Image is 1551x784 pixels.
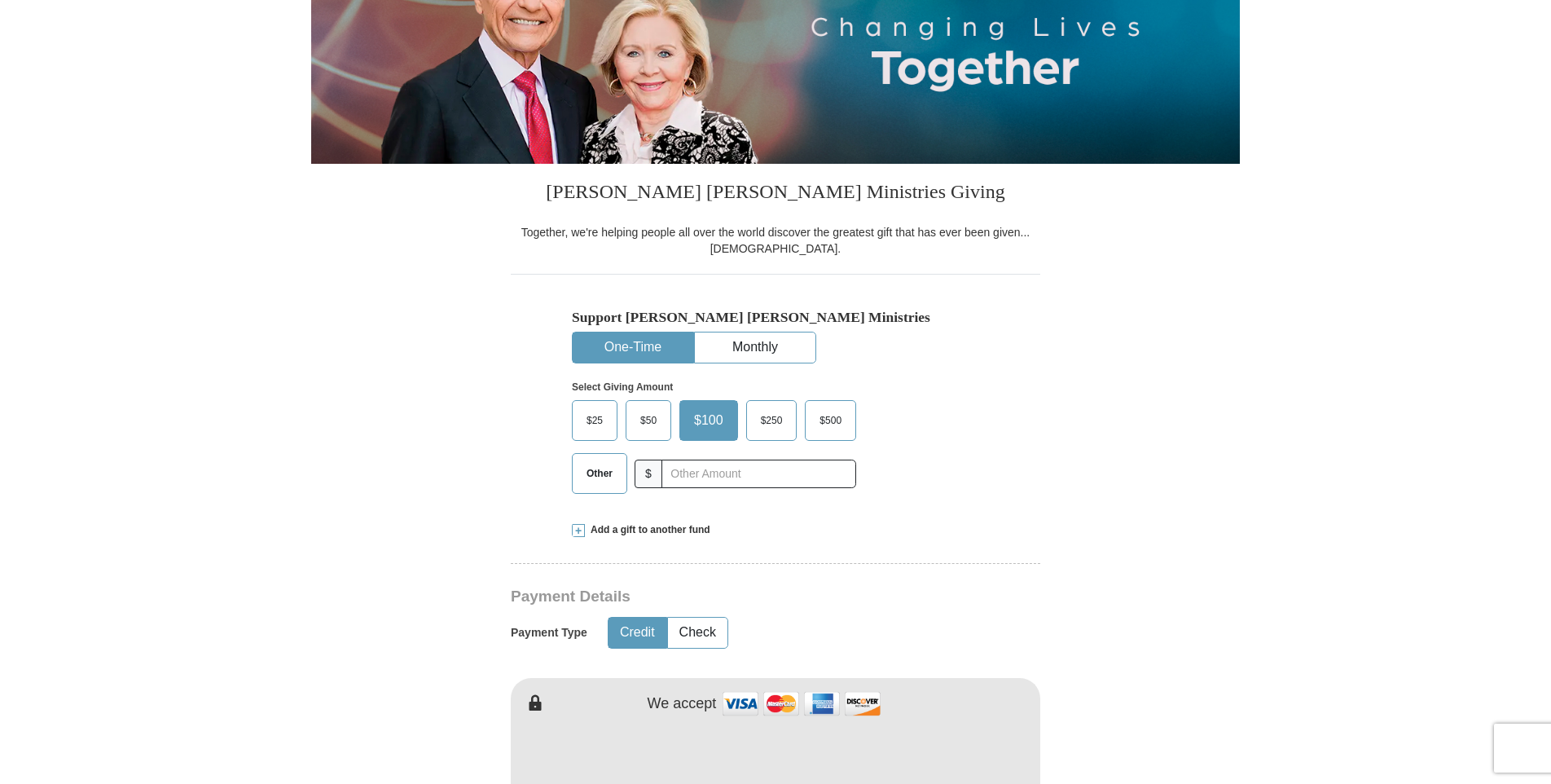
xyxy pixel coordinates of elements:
span: $25 [578,408,611,433]
span: $50 [632,408,665,433]
h3: [PERSON_NAME] [PERSON_NAME] Ministries Giving [511,164,1040,224]
span: $250 [753,408,791,433]
button: Monthly [695,333,815,363]
button: Check [668,618,727,648]
span: $500 [811,408,850,433]
span: $100 [686,408,732,433]
span: Add a gift to another fund [585,523,710,537]
div: Together, we're helping people all over the world discover the greatest gift that has ever been g... [511,224,1040,257]
strong: Select Giving Amount [572,381,673,393]
h5: Support [PERSON_NAME] [PERSON_NAME] Ministries [572,309,979,326]
span: $ [635,460,662,488]
button: One-Time [573,333,693,363]
input: Other Amount [661,460,856,488]
button: Credit [609,618,666,648]
span: Other [578,461,621,486]
h4: We accept [648,695,717,713]
img: credit cards accepted [720,686,883,721]
h5: Payment Type [511,626,587,640]
h3: Payment Details [511,588,926,606]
